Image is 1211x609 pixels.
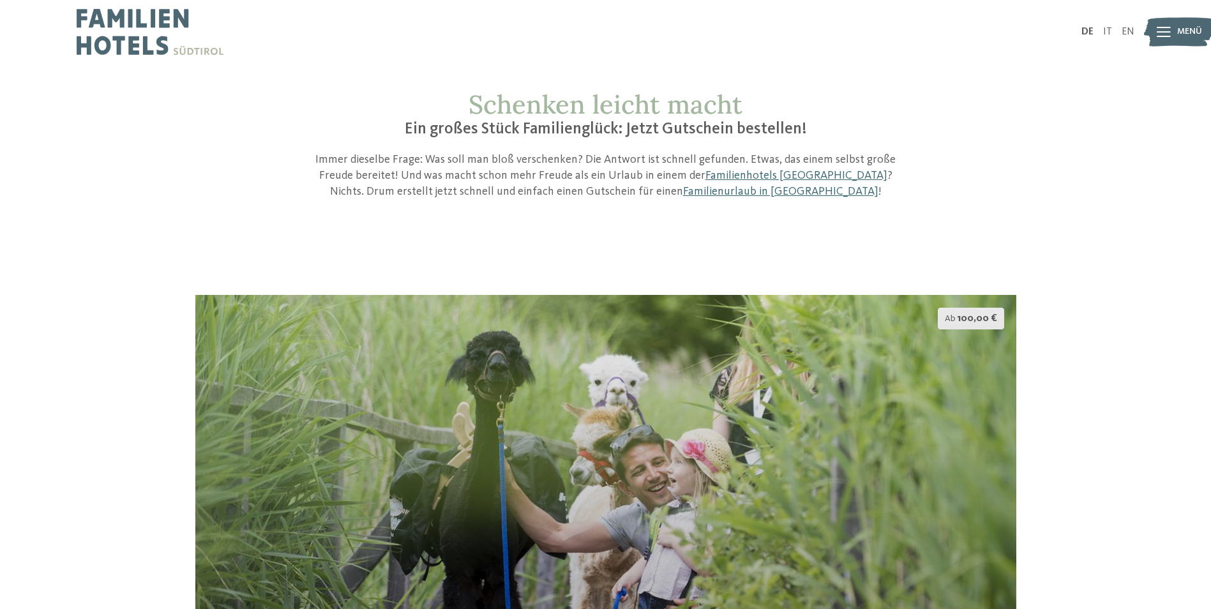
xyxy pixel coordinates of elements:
a: IT [1103,27,1112,37]
p: Immer dieselbe Frage: Was soll man bloß verschenken? Die Antwort ist schnell gefunden. Etwas, das... [303,152,909,200]
span: Menü [1177,26,1202,38]
a: DE [1081,27,1094,37]
a: Familienhotels [GEOGRAPHIC_DATA] [705,170,887,181]
span: Ein großes Stück Familienglück: Jetzt Gutschein bestellen! [405,121,807,137]
a: EN [1122,27,1134,37]
a: Familienurlaub in [GEOGRAPHIC_DATA] [683,186,878,197]
span: Schenken leicht macht [469,88,742,121]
